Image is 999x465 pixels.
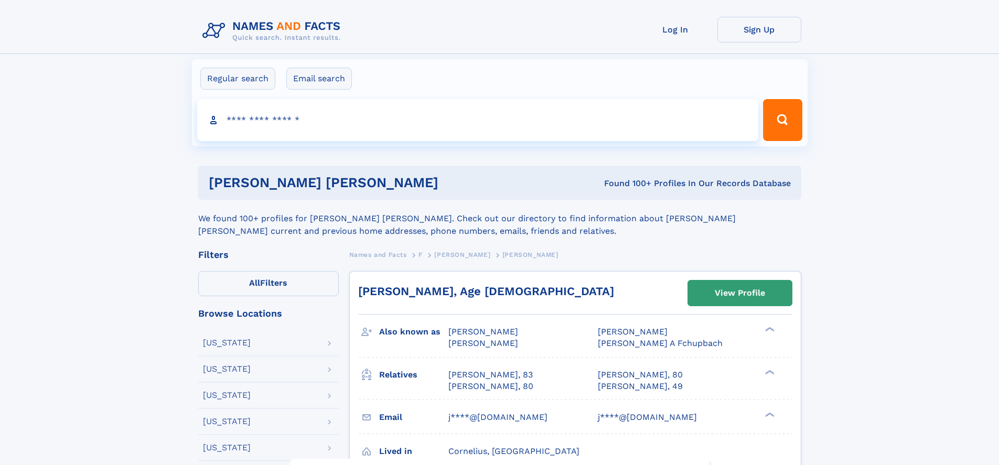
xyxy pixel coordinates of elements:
[434,251,490,258] span: [PERSON_NAME]
[203,444,251,452] div: [US_STATE]
[448,381,533,392] a: [PERSON_NAME], 80
[200,68,275,90] label: Regular search
[198,200,801,237] div: We found 100+ profiles for [PERSON_NAME] [PERSON_NAME]. Check out our directory to find informati...
[198,17,349,45] img: Logo Names and Facts
[198,250,339,259] div: Filters
[286,68,352,90] label: Email search
[502,251,558,258] span: [PERSON_NAME]
[418,251,423,258] span: F
[448,327,518,337] span: [PERSON_NAME]
[203,391,251,399] div: [US_STATE]
[203,417,251,426] div: [US_STATE]
[633,17,717,42] a: Log In
[349,248,407,261] a: Names and Facts
[763,99,802,141] button: Search Button
[358,285,614,298] a: [PERSON_NAME], Age [DEMOGRAPHIC_DATA]
[249,278,260,288] span: All
[418,248,423,261] a: F
[379,442,448,460] h3: Lived in
[197,99,759,141] input: search input
[762,369,775,375] div: ❯
[762,326,775,333] div: ❯
[448,338,518,348] span: [PERSON_NAME]
[598,327,668,337] span: [PERSON_NAME]
[688,280,792,306] a: View Profile
[521,178,791,189] div: Found 100+ Profiles In Our Records Database
[448,446,579,456] span: Cornelius, [GEOGRAPHIC_DATA]
[598,338,723,348] span: [PERSON_NAME] A Fchupbach
[598,381,683,392] a: [PERSON_NAME], 49
[198,271,339,296] label: Filters
[203,365,251,373] div: [US_STATE]
[198,309,339,318] div: Browse Locations
[203,339,251,347] div: [US_STATE]
[715,281,765,305] div: View Profile
[762,411,775,418] div: ❯
[209,176,521,189] h1: [PERSON_NAME] [PERSON_NAME]
[379,408,448,426] h3: Email
[598,369,683,381] a: [PERSON_NAME], 80
[379,323,448,341] h3: Also known as
[448,369,533,381] a: [PERSON_NAME], 83
[717,17,801,42] a: Sign Up
[379,366,448,384] h3: Relatives
[434,248,490,261] a: [PERSON_NAME]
